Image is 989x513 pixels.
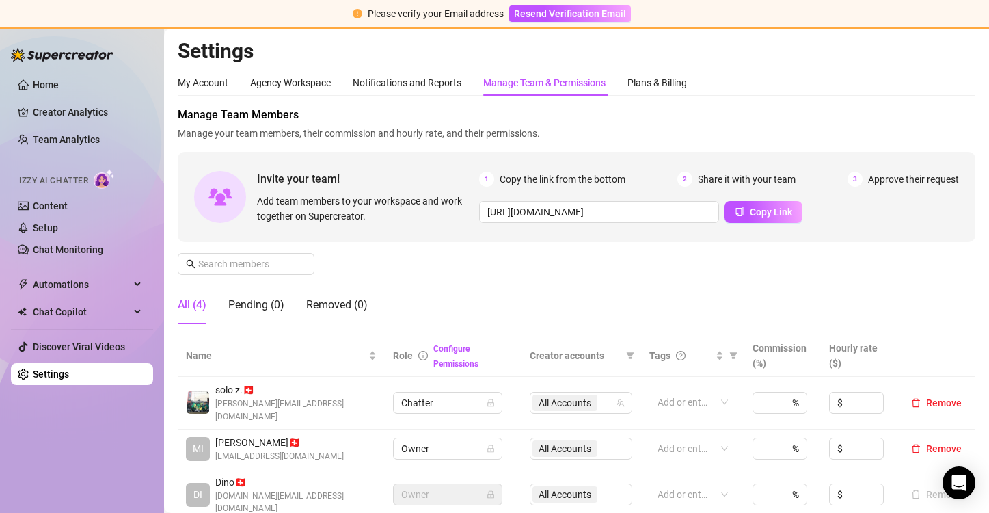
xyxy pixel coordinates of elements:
div: Removed (0) [306,297,368,313]
span: MI [193,441,204,456]
a: Configure Permissions [433,344,478,369]
span: search [186,259,195,269]
span: thunderbolt [18,279,29,290]
span: Manage Team Members [178,107,975,123]
a: Settings [33,369,69,380]
span: Owner [401,438,494,459]
span: filter [623,345,637,366]
div: Notifications and Reports [353,75,461,90]
span: Resend Verification Email [514,8,626,19]
span: filter [626,352,634,360]
span: Chat Copilot [33,301,130,323]
span: Izzy AI Chatter [19,174,88,187]
button: Remove [906,486,967,503]
span: delete [911,444,921,453]
span: All Accounts [532,395,597,411]
div: Plans & Billing [627,75,687,90]
span: Invite your team! [257,170,479,187]
span: Automations [33,274,130,295]
span: Chatter [401,393,494,413]
button: Copy Link [724,201,802,223]
th: Name [178,335,385,377]
button: Remove [906,440,967,457]
div: My Account [178,75,228,90]
span: Copy the link from the bottom [500,172,625,187]
div: Manage Team & Permissions [483,75,606,90]
div: Pending (0) [228,297,284,313]
div: Open Intercom Messenger [943,466,975,499]
span: 3 [848,172,863,187]
img: solo zurigo [187,391,209,414]
span: [EMAIL_ADDRESS][DOMAIN_NAME] [215,450,344,463]
a: Discover Viral Videos [33,341,125,352]
span: [PERSON_NAME][EMAIL_ADDRESS][DOMAIN_NAME] [215,397,377,423]
span: lock [487,490,495,499]
span: filter [729,352,737,360]
a: Content [33,200,68,211]
h2: Settings [178,38,975,64]
span: All Accounts [539,395,591,410]
span: Add team members to your workspace and work together on Supercreator. [257,194,474,224]
span: DI [193,487,202,502]
span: lock [487,445,495,453]
a: Team Analytics [33,134,100,145]
div: All (4) [178,297,206,313]
span: Approve their request [868,172,959,187]
span: Name [186,348,366,363]
span: question-circle [676,351,686,360]
span: Role [393,350,413,361]
img: logo-BBDzfeDw.svg [11,48,113,62]
div: Agency Workspace [250,75,331,90]
span: Remove [926,443,962,454]
button: Remove [906,395,967,411]
span: 1 [479,172,494,187]
span: Tags [649,348,670,363]
img: AI Chatter [94,169,115,189]
span: Creator accounts [530,348,621,363]
button: Resend Verification Email [509,5,631,22]
span: team [617,399,625,407]
span: Owner [401,484,494,505]
span: Dino 🇨🇭 [215,475,377,490]
span: solo z. 🇨🇭 [215,382,377,397]
div: Please verify your Email address [368,6,504,21]
span: info-circle [418,351,428,360]
span: Share it with your team [698,172,796,187]
a: Setup [33,222,58,233]
a: Home [33,79,59,90]
span: 2 [677,172,692,187]
span: exclamation-circle [353,9,362,18]
th: Commission (%) [744,335,821,377]
span: [PERSON_NAME] 🇨🇭 [215,435,344,450]
span: lock [487,399,495,407]
a: Creator Analytics [33,101,142,123]
span: delete [911,398,921,408]
input: Search members [198,256,295,272]
span: Manage your team members, their commission and hourly rate, and their permissions. [178,126,975,141]
span: Remove [926,397,962,408]
img: Chat Copilot [18,307,27,317]
span: filter [727,345,740,366]
span: Copy Link [750,207,792,218]
a: Chat Monitoring [33,244,103,255]
th: Hourly rate ($) [821,335,897,377]
span: copy [735,207,744,216]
